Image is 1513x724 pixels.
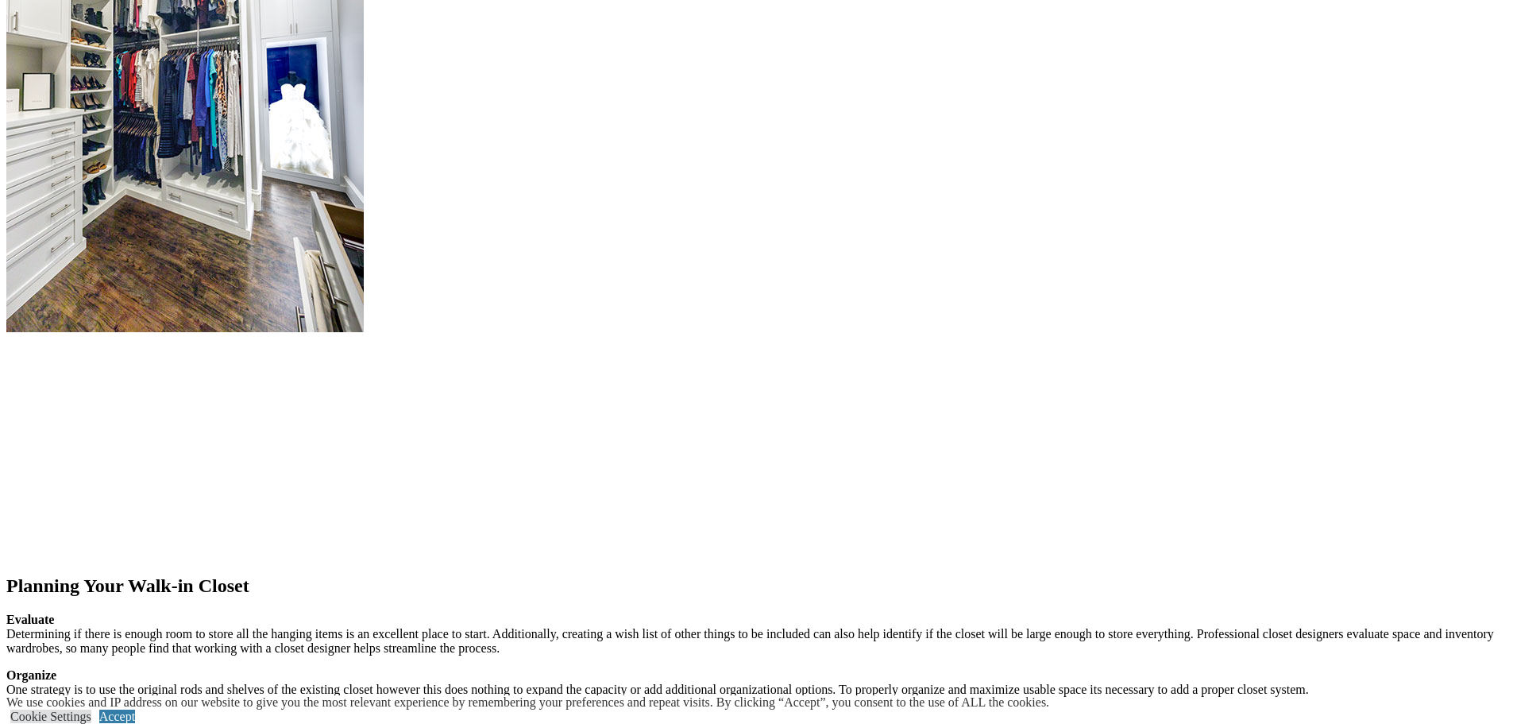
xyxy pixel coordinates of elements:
a: Accept [99,710,135,723]
strong: Organize [6,668,56,682]
strong: Evaluate [6,613,54,626]
div: We use cookies and IP address on our website to give you the most relevant experience by remember... [6,695,1049,710]
h2: Planning Your Walk-in Closet [6,575,1507,597]
a: Cookie Settings [10,710,91,723]
p: Determining if there is enough room to store all the hanging items is an excellent place to start... [6,613,1507,656]
p: One strategy is to use the original rods and shelves of the existing closet however this does not... [6,668,1507,697]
